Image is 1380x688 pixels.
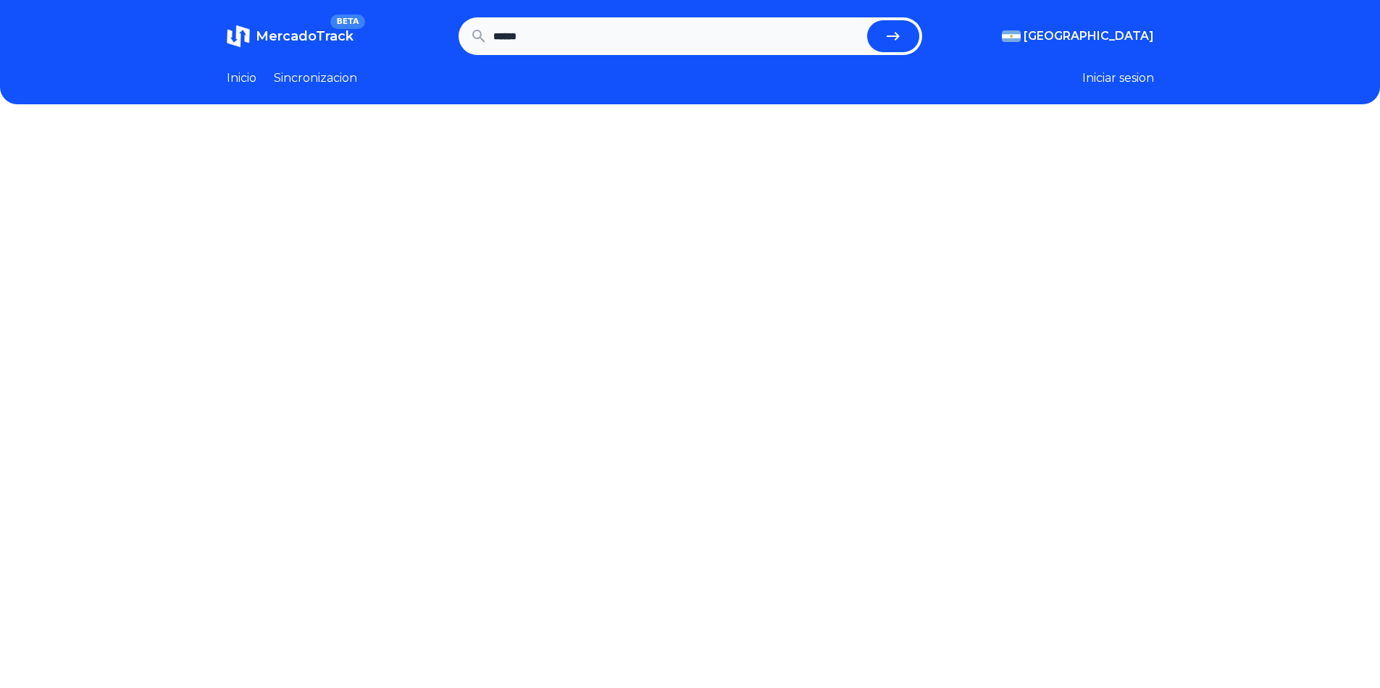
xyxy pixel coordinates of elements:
[1002,28,1154,45] button: [GEOGRAPHIC_DATA]
[256,28,354,44] span: MercadoTrack
[227,25,354,48] a: MercadoTrackBETA
[227,25,250,48] img: MercadoTrack
[1082,70,1154,87] button: Iniciar sesion
[274,70,357,87] a: Sincronizacion
[227,70,256,87] a: Inicio
[330,14,364,29] span: BETA
[1024,28,1154,45] span: [GEOGRAPHIC_DATA]
[1002,30,1021,42] img: Argentina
